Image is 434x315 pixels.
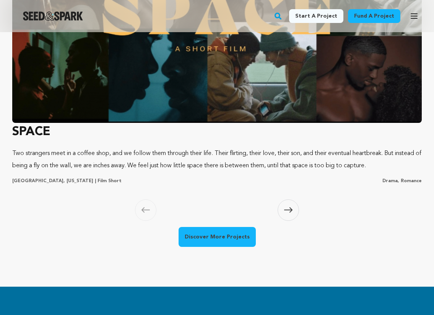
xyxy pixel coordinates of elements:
p: Drama, Romance [382,178,422,184]
a: Fund a project [348,9,400,23]
span: Film Short [98,179,122,183]
a: Start a project [289,9,343,23]
img: Seed&Spark Logo Dark Mode [23,11,83,21]
p: Two strangers meet in a coffee shop, and we follow them through their life. Their flirting, their... [12,147,422,172]
a: Seed&Spark Homepage [23,11,83,21]
span: [GEOGRAPHIC_DATA], [US_STATE] | [12,179,96,183]
h3: SPACE [12,123,422,141]
a: Discover More Projects [179,227,256,247]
